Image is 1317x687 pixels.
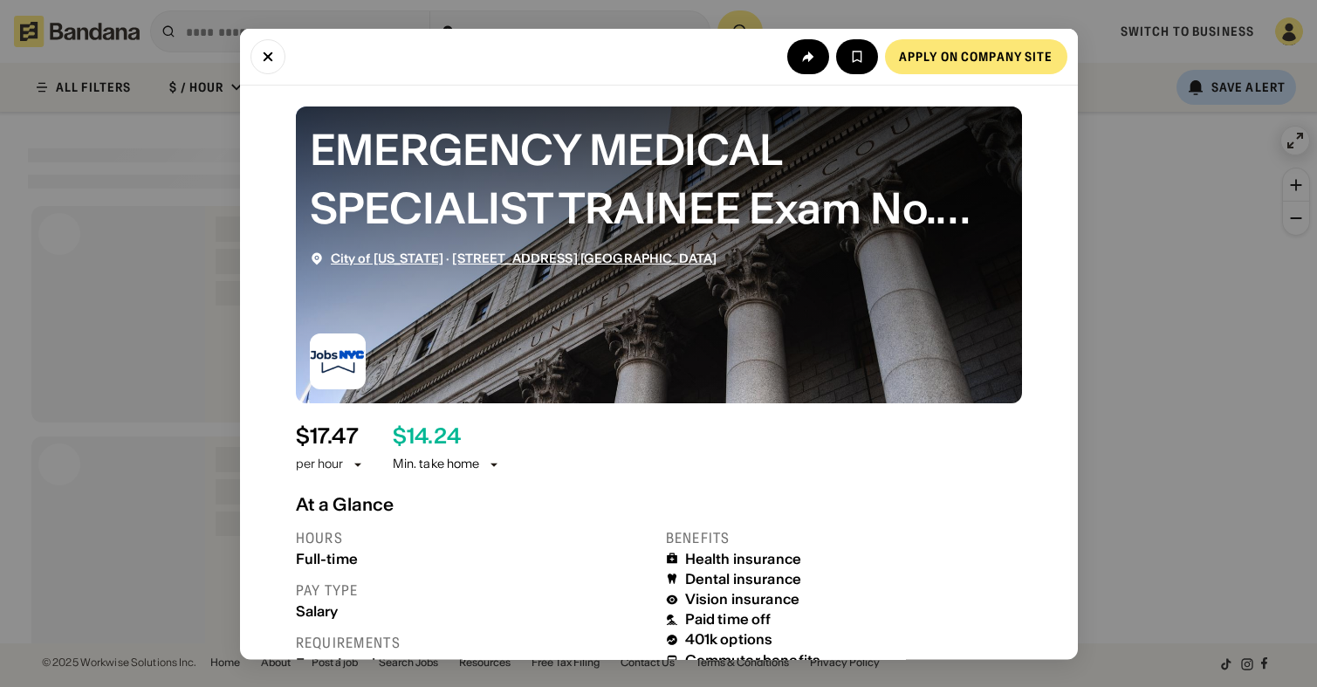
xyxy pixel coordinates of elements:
[452,250,717,265] a: [STREET_ADDRESS] [GEOGRAPHIC_DATA]
[296,602,652,619] div: Salary
[685,651,821,668] div: Commuter benefits
[685,611,772,628] div: Paid time off
[685,591,800,608] div: Vision insurance
[331,251,717,265] div: ·
[296,528,652,546] div: Hours
[899,50,1053,62] div: Apply on company site
[296,493,1022,514] div: At a Glance
[296,655,652,671] div: Entry-Level
[296,423,359,449] div: $ 17.47
[685,631,773,648] div: 401k options
[310,333,366,388] img: City of New York logo
[393,456,501,473] div: Min. take home
[666,528,1022,546] div: Benefits
[310,120,1008,237] div: EMERGENCY MEDICAL SPECIALIST TRAINEE Exam No. 6054
[250,38,285,73] button: Close
[296,581,652,599] div: Pay type
[885,38,1067,73] a: Apply on company site
[296,456,344,473] div: per hour
[296,550,652,567] div: Full-time
[331,250,444,265] a: City of [US_STATE]
[393,423,461,449] div: $ 14.24
[296,633,652,651] div: Requirements
[685,550,802,567] div: Health insurance
[685,570,802,587] div: Dental insurance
